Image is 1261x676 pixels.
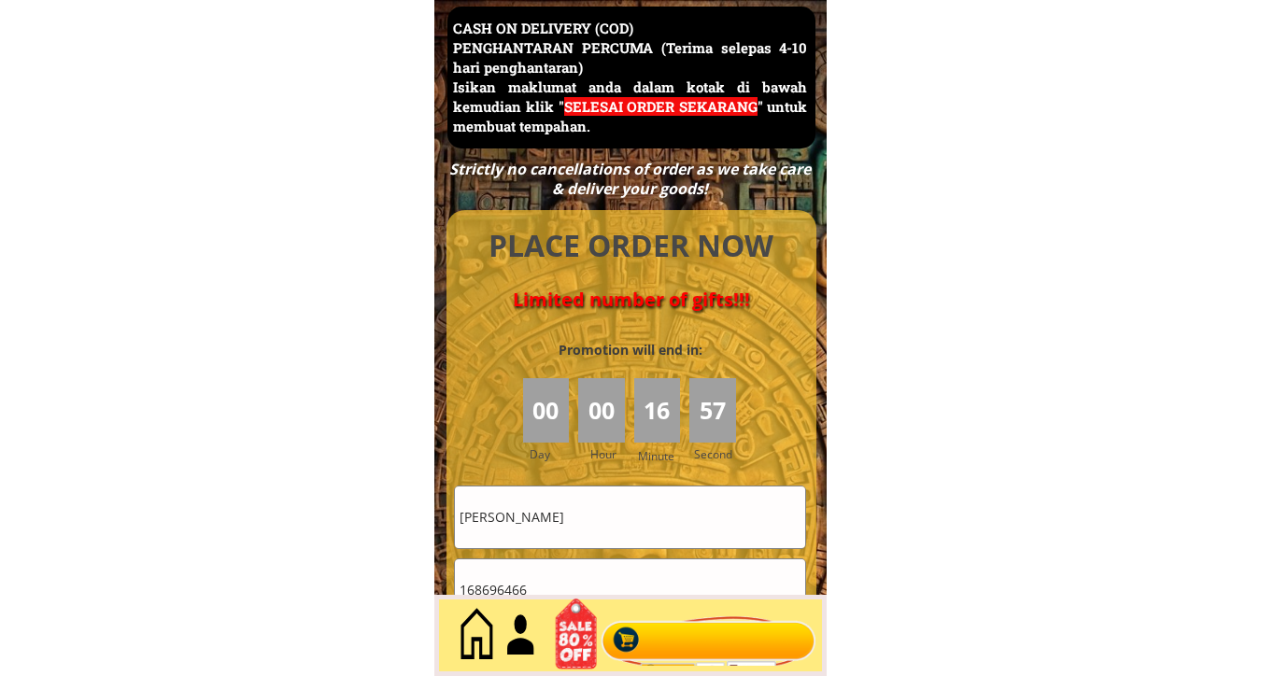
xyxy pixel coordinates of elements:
h3: Second [694,445,740,463]
h4: Limited number of gifts!!! [468,289,795,311]
h3: Minute [638,447,679,465]
input: Nama [455,486,805,547]
h3: Promotion will end in: [525,340,736,360]
div: Strictly no cancellations of order as we take care & deliver your goods! [444,160,817,199]
input: Telefon [455,559,805,620]
h3: Hour [590,445,630,463]
h3: Day [530,445,576,463]
h3: CASH ON DELIVERY (COD) PENGHANTARAN PERCUMA (Terima selepas 4-10 hari penghantaran) Isikan maklum... [453,19,807,136]
h4: PLACE ORDER NOW [468,225,795,267]
span: SELESAI ORDER SEKARANG [564,97,758,116]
